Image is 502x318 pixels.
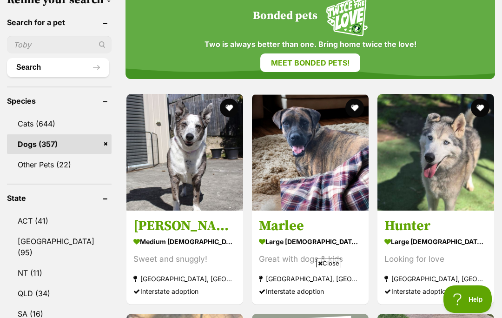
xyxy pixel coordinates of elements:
[7,114,112,134] a: Cats (644)
[7,36,112,54] input: Toby
[126,94,243,211] img: Molly - Australian Koolie Dog
[260,54,360,73] a: Meet bonded pets!
[377,211,494,305] a: Hunter large [DEMOGRAPHIC_DATA] Dog Looking for love [GEOGRAPHIC_DATA], [GEOGRAPHIC_DATA] Interst...
[7,155,112,175] a: Other Pets (22)
[253,10,317,23] h4: Bonded pets
[7,212,112,231] a: ACT (41)
[471,99,489,118] button: favourite
[377,94,494,211] img: Hunter - Siberian Husky Dog
[133,254,236,266] div: Sweet and snuggly!
[7,284,112,304] a: QLD (34)
[7,232,112,263] a: [GEOGRAPHIC_DATA] (95)
[316,258,341,268] span: Close
[345,99,364,118] button: favourite
[7,194,112,203] header: State
[7,264,112,283] a: NT (11)
[205,40,416,49] span: Two is always better than one. Bring home twice the love!
[133,236,236,249] strong: medium [DEMOGRAPHIC_DATA] Dog
[126,211,243,305] a: [PERSON_NAME] medium [DEMOGRAPHIC_DATA] Dog Sweet and snuggly! [GEOGRAPHIC_DATA], [GEOGRAPHIC_DAT...
[7,135,112,154] a: Dogs (357)
[443,285,493,313] iframe: Help Scout Beacon - Open
[259,236,362,249] strong: large [DEMOGRAPHIC_DATA] Dog
[259,218,362,236] h3: Marlee
[133,218,236,236] h3: [PERSON_NAME]
[26,272,476,313] iframe: Advertisement
[259,254,362,266] div: Great with dogs & kids
[252,211,369,305] a: Marlee large [DEMOGRAPHIC_DATA] Dog Great with dogs & kids [GEOGRAPHIC_DATA], [GEOGRAPHIC_DATA] I...
[252,94,369,211] img: Marlee - Boxer x Rhodesian Ridgeback Dog
[7,19,112,27] header: Search for a pet
[7,59,109,77] button: Search
[7,97,112,106] header: Species
[384,218,487,236] h3: Hunter
[384,254,487,266] div: Looking for love
[220,99,238,118] button: favourite
[384,236,487,249] strong: large [DEMOGRAPHIC_DATA] Dog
